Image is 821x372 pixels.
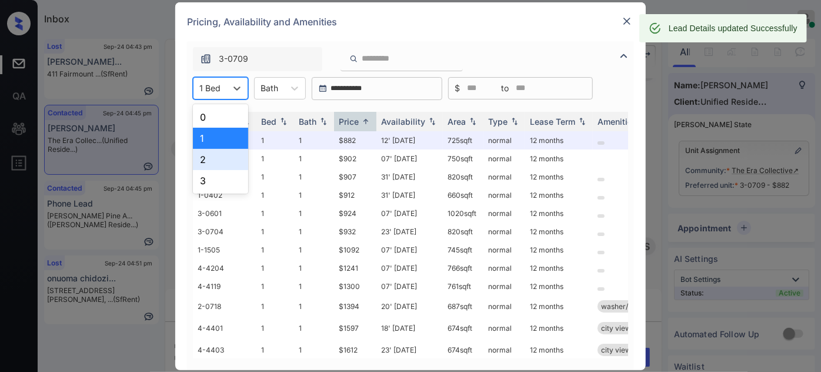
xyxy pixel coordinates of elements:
td: normal [483,259,525,277]
td: 1 [294,277,334,295]
td: 07' [DATE] [376,241,443,259]
td: 1 [294,317,334,339]
td: $1612 [334,339,376,361]
td: 07' [DATE] [376,204,443,222]
td: 12 months [525,186,593,204]
td: 31' [DATE] [376,186,443,204]
td: 07' [DATE] [376,150,443,168]
span: city view [601,346,631,354]
td: 761 sqft [443,277,483,295]
td: normal [483,277,525,295]
td: 820 sqft [443,168,483,186]
div: Lease Term [530,117,575,127]
td: 4-4204 [193,259,256,277]
td: $907 [334,168,376,186]
td: 1 [294,241,334,259]
td: 23' [DATE] [376,339,443,361]
td: normal [483,204,525,222]
td: normal [483,241,525,259]
td: normal [483,317,525,339]
img: sorting [576,117,588,125]
td: 1 [256,295,294,317]
span: to [501,82,509,95]
img: close [621,15,633,27]
td: $1300 [334,277,376,295]
div: Availability [381,117,425,127]
div: Pricing, Availability and Amenities [175,2,646,41]
td: 1 [294,222,334,241]
td: 12 months [525,222,593,241]
td: normal [483,295,525,317]
td: 1 [294,204,334,222]
td: 20' [DATE] [376,295,443,317]
td: $902 [334,150,376,168]
td: normal [483,168,525,186]
td: 750 sqft [443,150,483,168]
td: 23' [DATE] [376,222,443,241]
td: 12 months [525,241,593,259]
td: normal [483,339,525,361]
td: 12 months [525,204,593,222]
td: normal [483,222,525,241]
img: icon-zuma [200,53,212,65]
td: 1 [256,186,294,204]
td: $932 [334,222,376,241]
td: 1 [256,241,294,259]
div: 2 [193,149,248,170]
div: Bed [261,117,276,127]
td: 3-0704 [193,222,256,241]
div: Area [448,117,466,127]
img: icon-zuma [617,49,631,63]
td: 1 [256,168,294,186]
td: $882 [334,131,376,150]
td: 4-4403 [193,339,256,361]
img: sorting [278,117,289,125]
td: 1 [256,150,294,168]
td: 12 months [525,339,593,361]
span: $ [455,82,460,95]
td: 1 [256,131,294,150]
div: Price [339,117,359,127]
div: Lead Details updated Successfully [669,18,797,39]
td: 1 [294,339,334,361]
img: icon-zuma [349,54,358,64]
div: 1 [193,128,248,149]
img: sorting [467,117,479,125]
td: 1 [294,150,334,168]
td: 1 [256,339,294,361]
td: 12' [DATE] [376,131,443,150]
td: 1 [256,222,294,241]
td: normal [483,186,525,204]
td: 1 [294,295,334,317]
td: 820 sqft [443,222,483,241]
div: Bath [299,117,316,127]
td: 07' [DATE] [376,277,443,295]
td: 725 sqft [443,131,483,150]
td: 12 months [525,131,593,150]
td: 1 [256,317,294,339]
img: sorting [426,117,438,125]
td: 12 months [525,317,593,339]
td: $1092 [334,241,376,259]
span: washer/dryer [601,302,646,311]
td: 1 [294,168,334,186]
img: sorting [360,117,372,126]
td: 1 [294,259,334,277]
td: 12 months [525,295,593,317]
td: $1394 [334,295,376,317]
td: 1-1505 [193,241,256,259]
td: 674 sqft [443,339,483,361]
td: 1 [294,131,334,150]
td: 3-0601 [193,204,256,222]
td: 31' [DATE] [376,168,443,186]
td: 2-0718 [193,295,256,317]
td: 766 sqft [443,259,483,277]
td: 18' [DATE] [376,317,443,339]
td: 660 sqft [443,186,483,204]
td: 4-4119 [193,277,256,295]
td: 1 [256,259,294,277]
td: 12 months [525,259,593,277]
div: Type [488,117,508,127]
td: normal [483,131,525,150]
td: 07' [DATE] [376,259,443,277]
